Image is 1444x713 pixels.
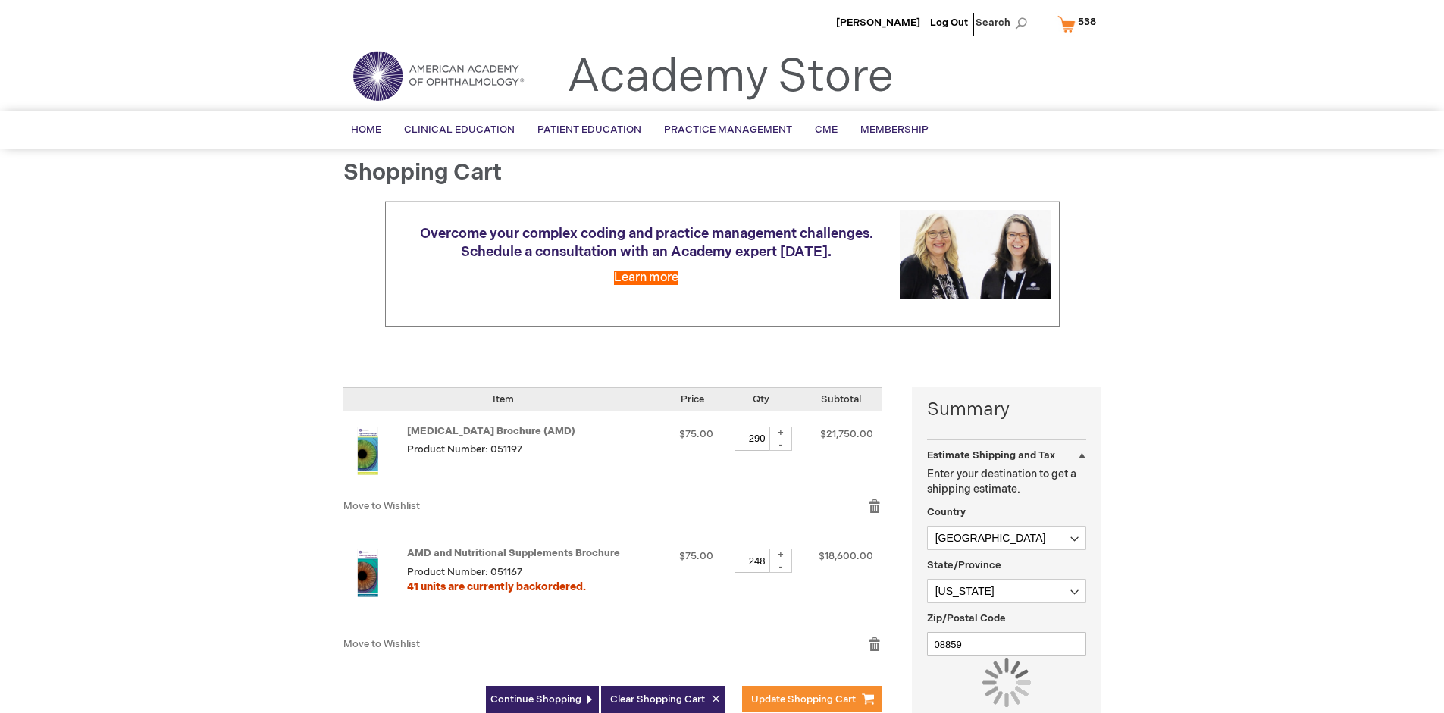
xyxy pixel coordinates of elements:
a: Age-Related Macular Degeneration Brochure (AMD) [343,427,407,484]
span: Item [493,393,514,405]
span: Zip/Postal Code [927,612,1006,624]
a: AMD and Nutritional Supplements Brochure [407,547,620,559]
span: Search [976,8,1033,38]
strong: Estimate Shipping and Tax [927,449,1055,461]
span: $18,600.00 [819,550,873,562]
span: Membership [860,124,929,136]
a: AMD and Nutritional Supplements Brochure [343,549,407,621]
span: $21,750.00 [820,428,873,440]
div: - [769,561,792,573]
button: Clear Shopping Cart [601,686,725,713]
span: Clear Shopping Cart [610,693,705,705]
img: Schedule a consultation with an Academy expert today [900,210,1051,299]
span: Subtotal [821,393,861,405]
p: Enter your destination to get a shipping estimate. [927,467,1086,497]
div: - [769,439,792,451]
span: Price [681,393,704,405]
span: Update Shopping Cart [751,693,856,705]
span: $75.00 [679,550,713,562]
a: Learn more [614,271,678,285]
span: State/Province [927,559,1001,571]
span: 538 [1078,16,1096,28]
span: Product Number: 051167 [407,566,522,578]
a: [PERSON_NAME] [836,17,920,29]
div: + [769,427,792,439]
a: Continue Shopping [486,686,599,713]
a: Log Out [930,17,968,29]
span: Shopping Cart [343,159,502,186]
a: Move to Wishlist [343,500,420,512]
div: + [769,549,792,561]
span: CME [815,124,838,136]
input: Qty [735,427,780,451]
span: Practice Management [664,124,792,136]
input: Qty [735,549,780,573]
a: 538 [1054,11,1106,37]
a: Academy Store [567,50,894,105]
span: Home [351,124,381,136]
a: [MEDICAL_DATA] Brochure (AMD) [407,425,575,437]
span: Country [927,506,966,518]
img: Loading... [982,658,1031,707]
strong: Summary [927,397,1086,423]
span: Overcome your complex coding and practice management challenges. Schedule a consultation with an ... [420,226,873,260]
span: Qty [753,393,769,405]
span: $75.00 [679,428,713,440]
span: Continue Shopping [490,693,581,705]
a: Move to Wishlist [343,638,420,650]
span: Clinical Education [404,124,515,136]
img: AMD and Nutritional Supplements Brochure [343,549,392,597]
div: 41 units are currently backordered. [407,580,658,595]
img: Age-Related Macular Degeneration Brochure (AMD) [343,427,392,475]
span: Product Number: 051197 [407,443,522,455]
button: Update Shopping Cart [742,686,882,712]
span: Patient Education [537,124,641,136]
